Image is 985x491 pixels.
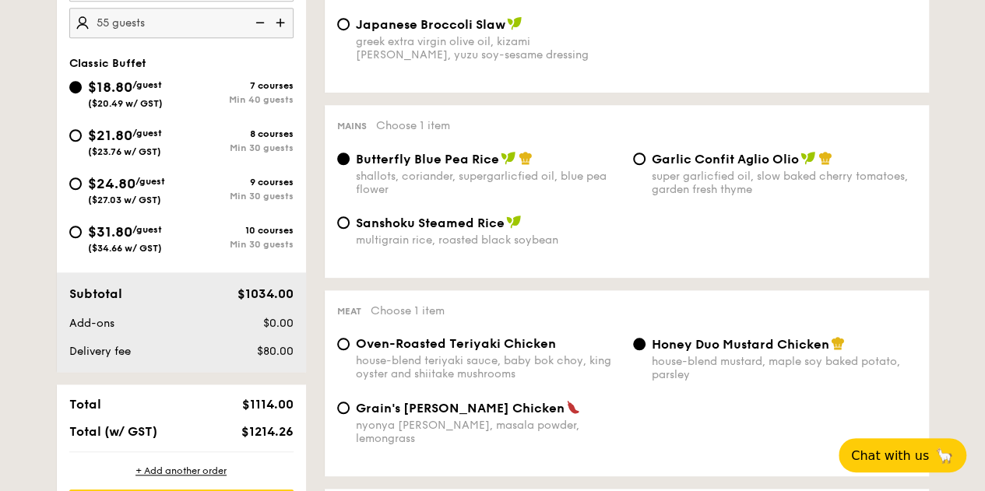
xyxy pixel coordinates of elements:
div: Min 40 guests [181,94,294,105]
span: /guest [135,176,165,187]
span: ($20.49 w/ GST) [88,98,163,109]
div: super garlicfied oil, slow baked cherry tomatoes, garden fresh thyme [652,170,916,196]
div: 9 courses [181,177,294,188]
span: 🦙 [935,447,954,465]
img: icon-reduce.1d2dbef1.svg [247,8,270,37]
span: Grain's [PERSON_NAME] Chicken [356,401,565,416]
span: ($23.76 w/ GST) [88,146,161,157]
div: Min 30 guests [181,142,294,153]
img: icon-vegan.f8ff3823.svg [507,16,522,30]
input: Sanshoku Steamed Ricemultigrain rice, roasted black soybean [337,216,350,229]
span: $80.00 [256,345,293,358]
img: icon-chef-hat.a58ddaea.svg [831,336,845,350]
input: $31.80/guest($34.66 w/ GST)10 coursesMin 30 guests [69,226,82,238]
span: Japanese Broccoli Slaw [356,17,505,32]
input: Grain's [PERSON_NAME] Chickennyonya [PERSON_NAME], masala powder, lemongrass [337,402,350,414]
img: icon-vegan.f8ff3823.svg [506,215,522,229]
span: Add-ons [69,317,114,330]
div: shallots, coriander, supergarlicfied oil, blue pea flower [356,170,621,196]
span: Subtotal [69,286,122,301]
input: Japanese Broccoli Slawgreek extra virgin olive oil, kizami [PERSON_NAME], yuzu soy-sesame dressing [337,18,350,30]
div: Min 30 guests [181,191,294,202]
div: greek extra virgin olive oil, kizami [PERSON_NAME], yuzu soy-sesame dressing [356,35,621,61]
img: icon-chef-hat.a58ddaea.svg [519,151,533,165]
span: Butterfly Blue Pea Rice [356,152,499,167]
span: $0.00 [262,317,293,330]
span: $18.80 [88,79,132,96]
span: Chat with us [851,448,929,463]
span: Delivery fee [69,345,131,358]
span: $31.80 [88,223,132,240]
input: $24.80/guest($27.03 w/ GST)9 coursesMin 30 guests [69,177,82,190]
div: nyonya [PERSON_NAME], masala powder, lemongrass [356,419,621,445]
div: Min 30 guests [181,239,294,250]
span: /guest [132,128,162,139]
button: Chat with us🦙 [839,438,966,472]
input: Oven-Roasted Teriyaki Chickenhouse-blend teriyaki sauce, baby bok choy, king oyster and shiitake ... [337,338,350,350]
span: Oven-Roasted Teriyaki Chicken [356,336,556,351]
div: 10 courses [181,225,294,236]
div: multigrain rice, roasted black soybean [356,233,621,247]
img: icon-vegan.f8ff3823.svg [800,151,816,165]
img: icon-spicy.37a8142b.svg [566,400,580,414]
span: Total (w/ GST) [69,424,157,439]
div: 7 courses [181,80,294,91]
span: Honey Duo Mustard Chicken [652,337,829,352]
img: icon-vegan.f8ff3823.svg [501,151,516,165]
span: Choose 1 item [376,119,450,132]
input: Garlic Confit Aglio Oliosuper garlicfied oil, slow baked cherry tomatoes, garden fresh thyme [633,153,646,165]
span: Garlic Confit Aglio Olio [652,152,799,167]
span: $1114.00 [241,397,293,412]
input: Number of guests [69,8,294,38]
div: house-blend mustard, maple soy baked potato, parsley [652,355,916,381]
span: $1034.00 [237,286,293,301]
span: Classic Buffet [69,57,146,70]
span: /guest [132,79,162,90]
span: Choose 1 item [371,304,445,317]
span: Total [69,397,101,412]
span: Mains [337,121,367,132]
div: + Add another order [69,465,294,477]
img: icon-chef-hat.a58ddaea.svg [818,151,832,165]
span: ($27.03 w/ GST) [88,195,161,205]
input: Butterfly Blue Pea Riceshallots, coriander, supergarlicfied oil, blue pea flower [337,153,350,165]
span: $24.80 [88,175,135,192]
span: $1214.26 [241,424,293,439]
div: house-blend teriyaki sauce, baby bok choy, king oyster and shiitake mushrooms [356,354,621,381]
div: 8 courses [181,128,294,139]
img: icon-add.58712e84.svg [270,8,294,37]
span: Sanshoku Steamed Rice [356,216,505,230]
span: Meat [337,306,361,317]
span: ($34.66 w/ GST) [88,243,162,254]
input: $18.80/guest($20.49 w/ GST)7 coursesMin 40 guests [69,81,82,93]
input: Honey Duo Mustard Chickenhouse-blend mustard, maple soy baked potato, parsley [633,338,646,350]
span: $21.80 [88,127,132,144]
span: /guest [132,224,162,235]
input: $21.80/guest($23.76 w/ GST)8 coursesMin 30 guests [69,129,82,142]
